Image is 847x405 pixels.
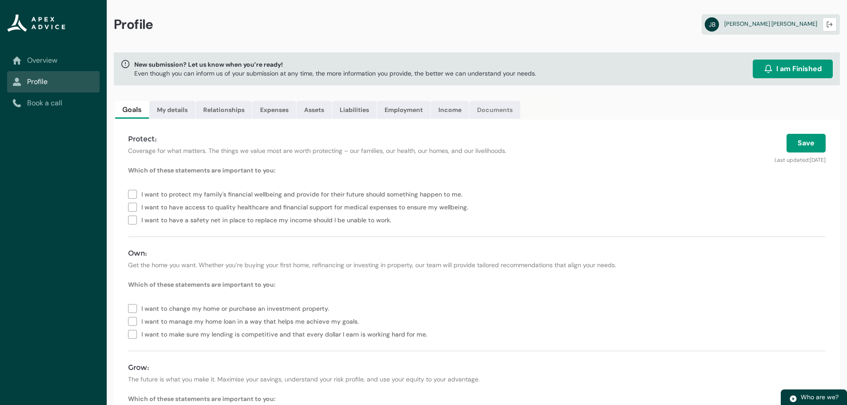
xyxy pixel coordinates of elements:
button: Save [787,134,826,152]
p: Last updated: [600,152,826,164]
button: Logout [823,17,837,32]
span: I want to manage my home loan in a way that helps me achieve my goals. [141,314,362,327]
lightning-formatted-date-time: [DATE] [810,156,826,164]
p: Coverage for what matters. The things we value most are worth protecting – our families, our heal... [128,146,590,155]
a: Liabilities [332,101,377,119]
p: Which of these statements are important to you: [128,280,826,289]
a: Overview [12,55,94,66]
span: New submission? Let us know when you’re ready! [134,60,536,69]
h4: Protect: [128,134,590,144]
h4: Own: [128,248,826,259]
nav: Sub page [7,50,100,114]
img: Apex Advice Group [7,14,65,32]
p: Which of these statements are important to you: [128,166,826,175]
span: I am Finished [776,64,822,74]
img: alarm.svg [764,64,773,73]
span: [PERSON_NAME] [PERSON_NAME] [724,20,817,28]
span: I want to have a safety net in place to replace my income should I be unable to work. [141,213,395,226]
span: I want to make sure my lending is competitive and that every dollar I earn is working hard for me. [141,327,431,340]
a: Income [431,101,469,119]
span: Who are we? [801,393,839,401]
span: I want to change my home or purchase an investment property. [141,301,333,314]
a: Book a call [12,98,94,108]
a: Goals [115,101,149,119]
p: Which of these statements are important to you: [128,394,826,403]
a: JB[PERSON_NAME] [PERSON_NAME] [702,14,840,35]
a: Documents [470,101,520,119]
a: Profile [12,76,94,87]
a: My details [149,101,195,119]
abbr: JB [705,17,719,32]
p: The future is what you make it. Maximise your savings, understand your risk profile, and use your... [128,375,826,384]
a: Relationships [196,101,252,119]
a: Expenses [253,101,296,119]
span: I want to have access to quality healthcare and financial support for medical expenses to ensure ... [141,200,472,213]
span: Profile [114,16,153,33]
button: I am Finished [753,60,833,78]
h4: Grow: [128,362,826,373]
p: Get the home you want. Whether you’re buying your first home, refinancing or investing in propert... [128,261,826,269]
img: play.svg [789,395,797,403]
span: I want to protect my family's financial wellbeing and provide for their future should something h... [141,187,466,200]
a: Employment [377,101,430,119]
p: Even though you can inform us of your submission at any time, the more information you provide, t... [134,69,536,78]
a: Assets [297,101,332,119]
